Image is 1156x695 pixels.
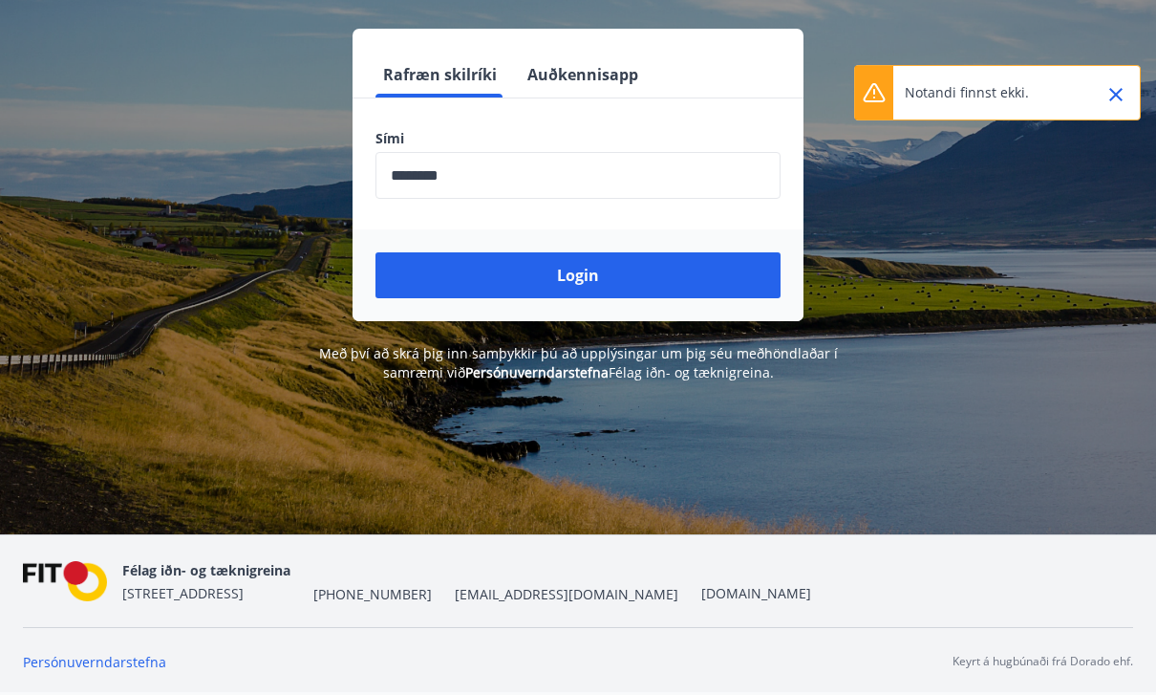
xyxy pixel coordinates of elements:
img: FPQVkF9lTnNbbaRSFyT17YYeljoOGk5m51IhT0bO.png [23,561,107,602]
span: Með því að skrá þig inn samþykkir þú að upplýsingar um þig séu meðhöndlaðar í samræmi við Félag i... [319,344,838,381]
p: Keyrt á hugbúnaði frá Dorado ehf. [953,653,1133,670]
span: [PHONE_NUMBER] [313,585,432,604]
label: Sími [375,129,781,148]
a: [DOMAIN_NAME] [701,584,811,602]
a: Persónuverndarstefna [23,653,166,671]
span: [EMAIL_ADDRESS][DOMAIN_NAME] [455,585,678,604]
button: Close [1100,78,1132,111]
a: Persónuverndarstefna [465,363,609,381]
button: Rafræn skilríki [375,52,504,98]
p: Notandi finnst ekki. [905,83,1029,102]
button: Login [375,252,781,298]
span: Félag iðn- og tæknigreina [122,561,290,579]
button: Auðkennisapp [520,52,646,98]
span: [STREET_ADDRESS] [122,584,244,602]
